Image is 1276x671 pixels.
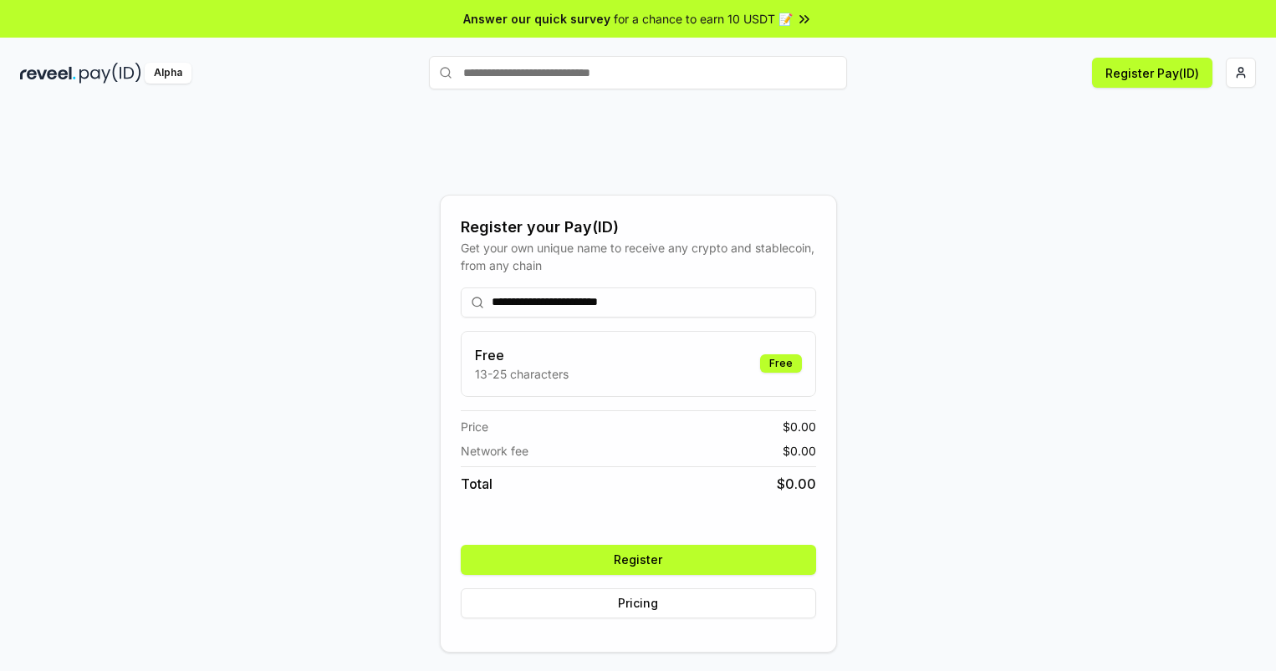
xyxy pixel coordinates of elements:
[20,63,76,84] img: reveel_dark
[461,545,816,575] button: Register
[783,442,816,460] span: $ 0.00
[461,588,816,618] button: Pricing
[145,63,191,84] div: Alpha
[461,216,816,239] div: Register your Pay(ID)
[475,365,569,383] p: 13-25 characters
[783,418,816,435] span: $ 0.00
[1092,58,1212,88] button: Register Pay(ID)
[760,354,802,373] div: Free
[461,239,816,274] div: Get your own unique name to receive any crypto and stablecoin, from any chain
[463,10,610,28] span: Answer our quick survey
[475,345,569,365] h3: Free
[461,442,528,460] span: Network fee
[777,474,816,494] span: $ 0.00
[461,418,488,435] span: Price
[79,63,141,84] img: pay_id
[614,10,793,28] span: for a chance to earn 10 USDT 📝
[461,474,493,494] span: Total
